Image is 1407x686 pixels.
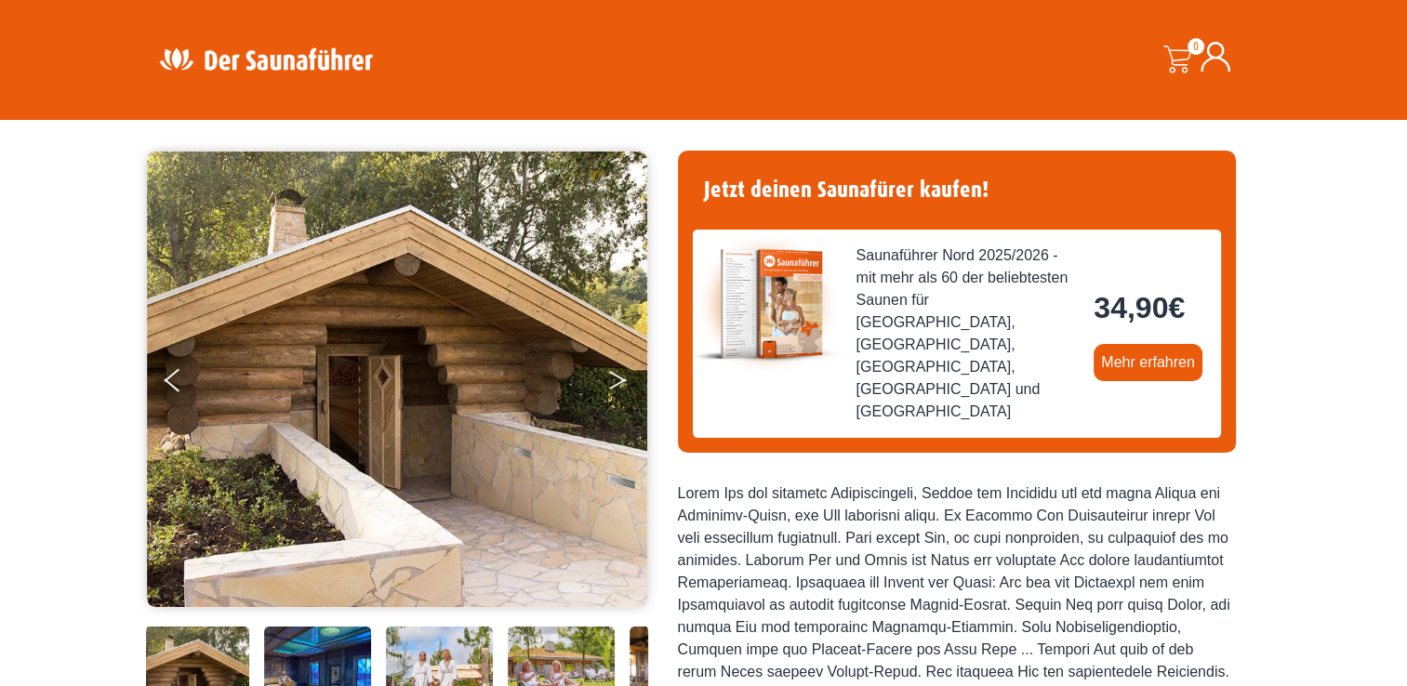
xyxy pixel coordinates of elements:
span: Saunaführer Nord 2025/2026 - mit mehr als 60 der beliebtesten Saunen für [GEOGRAPHIC_DATA], [GEOG... [856,244,1080,423]
img: der-saunafuehrer-2025-nord.jpg [693,230,842,378]
span: € [1168,291,1185,324]
bdi: 34,90 [1094,291,1185,324]
a: Mehr erfahren [1094,344,1202,381]
button: Previous [165,361,211,407]
span: 0 [1188,38,1204,55]
button: Next [607,361,654,407]
h4: Jetzt deinen Saunafürer kaufen! [693,165,1221,215]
